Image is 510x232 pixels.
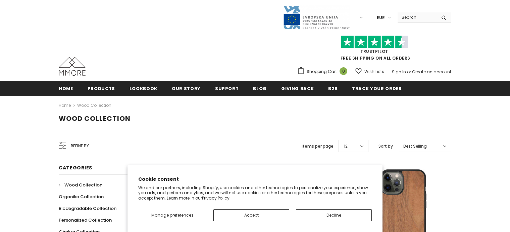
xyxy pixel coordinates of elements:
[364,68,384,75] span: Wish Lists
[297,67,351,77] a: Shopping Cart 0
[59,57,86,76] img: MMORE Cases
[392,69,406,75] a: Sign In
[77,102,111,108] a: Wood Collection
[88,85,115,92] span: Products
[59,101,71,109] a: Home
[352,81,402,96] a: Track your order
[172,85,201,92] span: Our Story
[59,214,112,226] a: Personalized Collection
[172,81,201,96] a: Our Story
[340,67,347,75] span: 0
[344,143,348,150] span: 12
[59,203,116,214] a: Biodegradable Collection
[283,14,350,20] a: Javni Razpis
[151,212,194,218] span: Manage preferences
[398,12,436,22] input: Search Site
[59,194,104,200] span: Organika Collection
[412,69,451,75] a: Create an account
[328,85,338,92] span: B2B
[403,143,427,150] span: Best Selling
[138,185,372,201] p: We and our partners, including Shopify, use cookies and other technologies to personalize your ex...
[355,66,384,77] a: Wish Lists
[407,69,411,75] span: or
[378,143,393,150] label: Sort by
[213,209,289,221] button: Accept
[59,191,104,203] a: Organika Collection
[253,85,267,92] span: Blog
[352,85,402,92] span: Track your order
[64,182,102,188] span: Wood Collection
[59,85,73,92] span: Home
[253,81,267,96] a: Blog
[296,209,372,221] button: Decline
[302,143,334,150] label: Items per page
[377,14,385,21] span: EUR
[71,142,89,150] span: Refine by
[202,195,229,201] a: Privacy Policy
[297,38,451,61] span: FREE SHIPPING ON ALL ORDERS
[328,81,338,96] a: B2B
[138,209,207,221] button: Manage preferences
[283,5,350,30] img: Javni Razpis
[215,81,239,96] a: support
[281,81,314,96] a: Giving back
[130,85,157,92] span: Lookbook
[360,49,388,54] a: Trustpilot
[59,81,73,96] a: Home
[130,81,157,96] a: Lookbook
[88,81,115,96] a: Products
[138,176,372,183] h2: Cookie consent
[59,179,102,191] a: Wood Collection
[59,217,112,223] span: Personalized Collection
[215,85,239,92] span: support
[59,114,131,123] span: Wood Collection
[59,164,92,171] span: Categories
[307,68,337,75] span: Shopping Cart
[59,205,116,212] span: Biodegradable Collection
[281,85,314,92] span: Giving back
[341,35,408,49] img: Trust Pilot Stars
